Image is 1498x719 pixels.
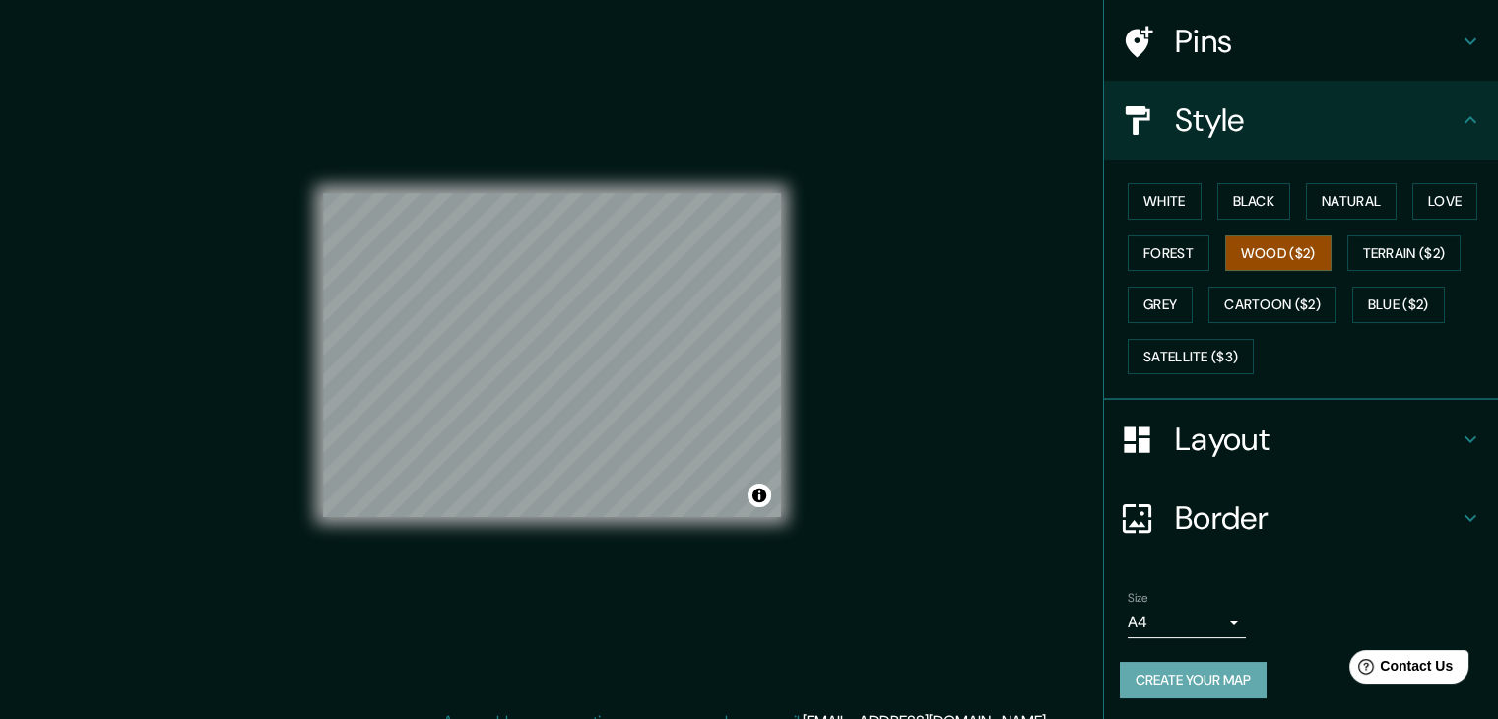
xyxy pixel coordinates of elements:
button: Black [1217,183,1291,220]
button: White [1128,183,1202,220]
div: Style [1104,81,1498,160]
button: Love [1412,183,1477,220]
button: Natural [1306,183,1397,220]
div: Layout [1104,400,1498,479]
button: Terrain ($2) [1347,235,1462,272]
button: Satellite ($3) [1128,339,1254,375]
iframe: Help widget launcher [1323,642,1476,697]
div: Border [1104,479,1498,557]
div: A4 [1128,607,1246,638]
label: Size [1128,590,1148,607]
h4: Border [1175,498,1459,538]
button: Cartoon ($2) [1208,287,1336,323]
button: Toggle attribution [748,484,771,507]
button: Create your map [1120,662,1267,698]
button: Blue ($2) [1352,287,1445,323]
button: Wood ($2) [1225,235,1332,272]
button: Forest [1128,235,1209,272]
canvas: Map [323,193,781,517]
h4: Style [1175,100,1459,140]
h4: Layout [1175,420,1459,459]
div: Pins [1104,2,1498,81]
button: Grey [1128,287,1193,323]
h4: Pins [1175,22,1459,61]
